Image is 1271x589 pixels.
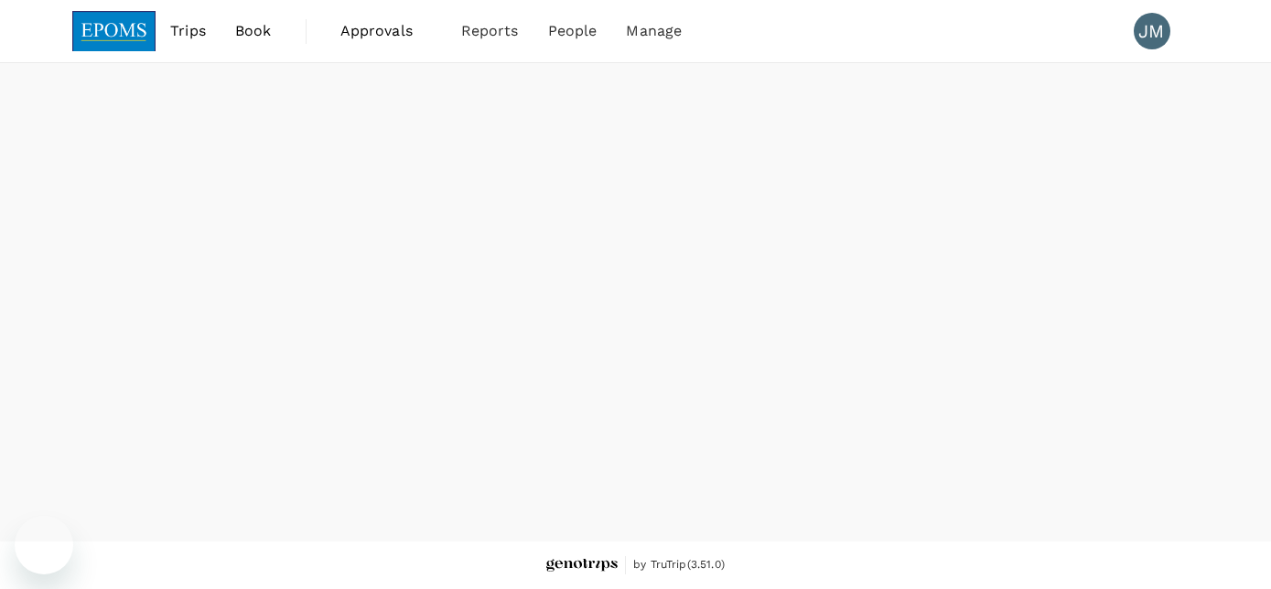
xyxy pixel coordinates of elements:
[72,11,156,51] img: EPOMS SDN BHD
[626,20,682,42] span: Manage
[1134,13,1170,49] div: JM
[546,559,618,573] img: Genotrips - EPOMS
[235,20,272,42] span: Book
[340,20,432,42] span: Approvals
[15,516,73,574] iframe: Button to launch messaging window
[633,556,725,574] span: by TruTrip ( 3.51.0 )
[170,20,206,42] span: Trips
[548,20,598,42] span: People
[461,20,519,42] span: Reports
